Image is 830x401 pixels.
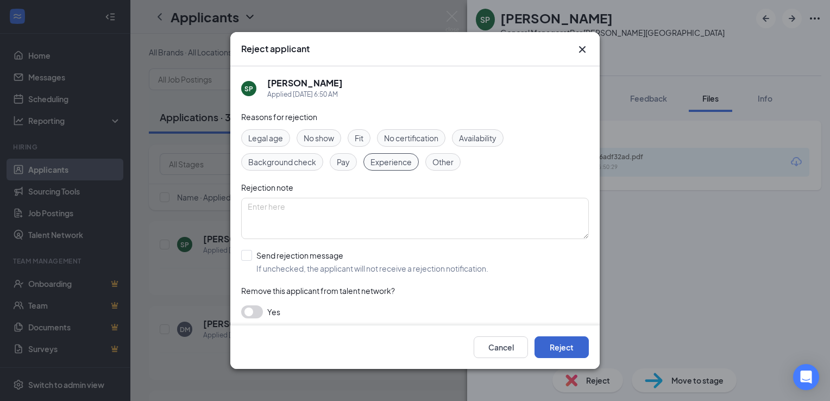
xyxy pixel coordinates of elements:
[337,156,350,168] span: Pay
[241,183,293,192] span: Rejection note
[432,156,454,168] span: Other
[459,132,496,144] span: Availability
[370,156,412,168] span: Experience
[241,286,395,296] span: Remove this applicant from talent network?
[576,43,589,56] svg: Cross
[241,43,310,55] h3: Reject applicant
[248,132,283,144] span: Legal age
[267,89,343,100] div: Applied [DATE] 6:50 AM
[267,77,343,89] h5: [PERSON_NAME]
[474,336,528,358] button: Cancel
[355,132,363,144] span: Fit
[576,43,589,56] button: Close
[535,336,589,358] button: Reject
[248,156,316,168] span: Background check
[384,132,438,144] span: No certification
[267,305,280,318] span: Yes
[793,364,819,390] div: Open Intercom Messenger
[244,84,253,93] div: SP
[304,132,334,144] span: No show
[241,112,317,122] span: Reasons for rejection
